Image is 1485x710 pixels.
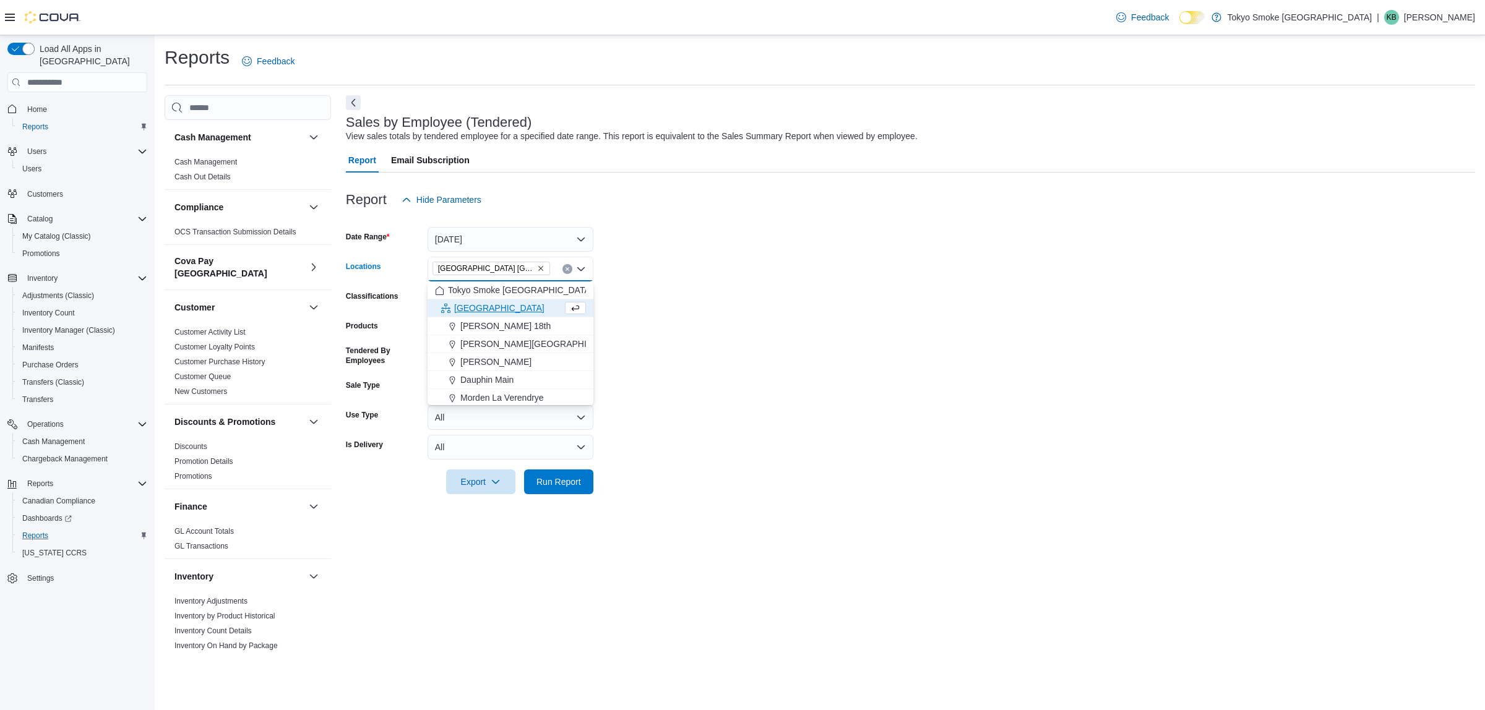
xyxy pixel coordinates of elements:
span: Operations [22,417,147,432]
button: Inventory Count [12,304,152,322]
span: Export [454,469,508,494]
span: Inventory Count Details [174,626,252,636]
h3: Customer [174,301,215,314]
a: Inventory Adjustments [174,597,247,605]
span: Customers [27,189,63,199]
button: Discounts & Promotions [306,414,321,429]
a: Inventory Manager (Classic) [17,323,120,338]
button: Catalog [22,212,58,226]
button: Transfers [12,391,152,408]
button: Inventory [2,270,152,287]
button: Customers [2,185,152,203]
div: Customer [165,325,331,404]
button: Inventory [306,569,321,584]
span: Users [17,161,147,176]
span: Home [22,101,147,116]
span: Chargeback Management [17,451,147,466]
span: Canadian Compliance [22,496,95,506]
span: [PERSON_NAME][GEOGRAPHIC_DATA] [460,338,622,350]
button: My Catalog (Classic) [12,228,152,245]
a: Dashboards [12,510,152,527]
label: Products [346,321,378,331]
span: Report [348,148,376,173]
span: Manifests [17,340,147,355]
button: Users [12,160,152,177]
button: Adjustments (Classic) [12,287,152,304]
button: Inventory Manager (Classic) [12,322,152,339]
a: Reports [17,528,53,543]
span: Transfers [22,395,53,404]
button: Operations [2,416,152,433]
span: Inventory Manager (Classic) [22,325,115,335]
span: OCS Transaction Submission Details [174,227,296,237]
span: Inventory Count [17,306,147,320]
nav: Complex example [7,95,147,619]
span: Washington CCRS [17,545,147,560]
div: Cash Management [165,155,331,189]
a: Customer Loyalty Points [174,343,255,351]
span: Promotion Details [174,456,233,466]
a: Cash Management [174,158,237,166]
button: Morden La Verendrye [428,389,593,407]
button: [GEOGRAPHIC_DATA] [428,299,593,317]
div: Discounts & Promotions [165,439,331,489]
a: Promotion Details [174,457,233,466]
a: Manifests [17,340,59,355]
a: GL Account Totals [174,527,234,536]
span: Customer Queue [174,372,231,382]
button: Customer [306,300,321,315]
span: Reports [22,122,48,132]
span: Adjustments (Classic) [22,291,94,301]
span: [US_STATE] CCRS [22,548,87,558]
a: Reports [17,119,53,134]
span: Users [27,147,46,156]
button: Catalog [2,210,152,228]
button: Cash Management [12,433,152,450]
button: Operations [22,417,69,432]
button: Tokyo Smoke [GEOGRAPHIC_DATA] [428,281,593,299]
span: Reports [17,119,147,134]
h3: Cash Management [174,131,251,143]
button: Remove Ottawa Wellington from selection in this group [537,265,544,272]
span: Inventory [27,273,58,283]
span: Run Report [536,476,581,488]
label: Is Delivery [346,440,383,450]
span: Transfers [17,392,147,407]
span: Tokyo Smoke [GEOGRAPHIC_DATA] [448,284,593,296]
img: Cova [25,11,80,24]
a: GL Transactions [174,542,228,550]
span: Settings [22,570,147,586]
span: [PERSON_NAME] [460,356,532,368]
span: Cash Management [17,434,147,449]
button: [PERSON_NAME][GEOGRAPHIC_DATA] [428,335,593,353]
a: OCS Transaction Submission Details [174,228,296,236]
div: View sales totals by tendered employee for a specified date range. This report is equivalent to t... [346,130,918,143]
div: Compliance [165,225,331,244]
button: [DATE] [428,227,593,252]
span: My Catalog (Classic) [22,231,91,241]
span: Discounts [174,442,207,451]
a: Inventory Count Details [174,627,252,635]
label: Date Range [346,232,390,242]
button: Finance [306,499,321,514]
span: Feedback [257,55,295,67]
span: Purchase Orders [17,357,147,372]
p: | [1377,10,1379,25]
a: Feedback [237,49,299,74]
span: Customer Activity List [174,327,246,337]
a: Chargeback Management [17,451,113,466]
label: Sale Type [346,380,380,390]
span: Dashboards [22,513,72,523]
button: Canadian Compliance [12,492,152,510]
button: Run Report [524,469,593,494]
button: Reports [12,527,152,544]
button: [PERSON_NAME] 18th [428,317,593,335]
p: [PERSON_NAME] [1404,10,1475,25]
button: Home [2,100,152,118]
button: Cova Pay [GEOGRAPHIC_DATA] [174,255,304,280]
span: Adjustments (Classic) [17,288,147,303]
button: Inventory [22,271,62,286]
button: Users [2,143,152,160]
